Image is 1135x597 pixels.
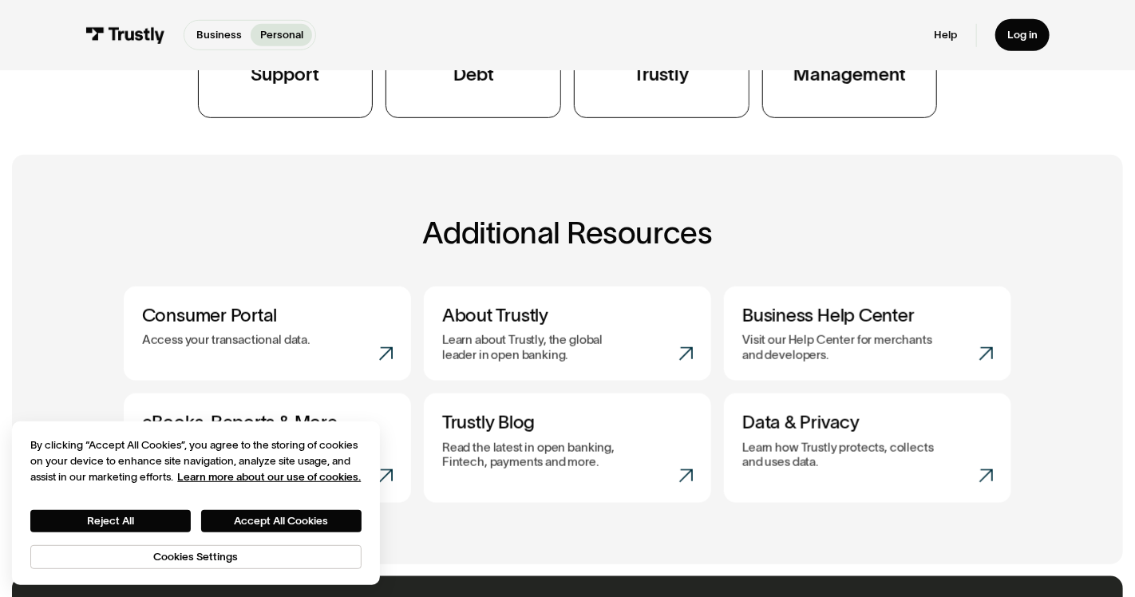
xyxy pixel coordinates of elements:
div: Privacy [30,437,361,570]
a: Business [187,24,251,46]
p: Access your transactional data. [142,333,310,347]
h3: Data & Privacy [742,412,993,434]
a: About TrustlyLearn about Trustly, the global leader in open banking. [424,287,711,381]
p: Learn about Trustly, the global leader in open banking. [442,333,636,362]
a: Consumer PortalAccess your transactional data. [124,287,411,381]
a: Data & PrivacyLearn how Trustly protects, collects and uses data. [724,393,1011,503]
div: Log in [1007,28,1038,42]
p: Read the latest in open banking, Fintech, payments and more. [442,441,636,470]
a: More information about your privacy, opens in a new tab [177,471,361,483]
button: Reject All [30,510,190,533]
a: Trustly BlogRead the latest in open banking, Fintech, payments and more. [424,393,711,503]
a: Log in [995,19,1050,51]
a: Personal [251,24,312,46]
div: Cookie banner [12,421,379,584]
h3: Consumer Portal [142,305,393,327]
h3: Business Help Center [742,305,993,327]
a: Business Help CenterVisit our Help Center for merchants and developers. [724,287,1011,381]
h3: Trustly Blog [442,412,693,434]
p: Learn how Trustly protects, collects and uses data. [742,441,936,470]
a: Help [935,28,958,42]
p: Visit our Help Center for merchants and developers. [742,333,936,362]
button: Cookies Settings [30,545,361,570]
img: Trustly Logo [85,27,165,44]
button: Accept All Cookies [201,510,361,533]
p: Personal [260,27,303,43]
h3: eBooks, Reports & More [142,412,393,434]
h2: Additional Resources [124,216,1012,250]
a: eBooks, Reports & MoreStay in the know on new trends, technology and customer demands. [124,393,411,503]
p: Business [196,27,242,43]
h3: About Trustly [442,305,693,327]
div: By clicking “Accept All Cookies”, you agree to the storing of cookies on your device to enhance s... [30,437,361,485]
